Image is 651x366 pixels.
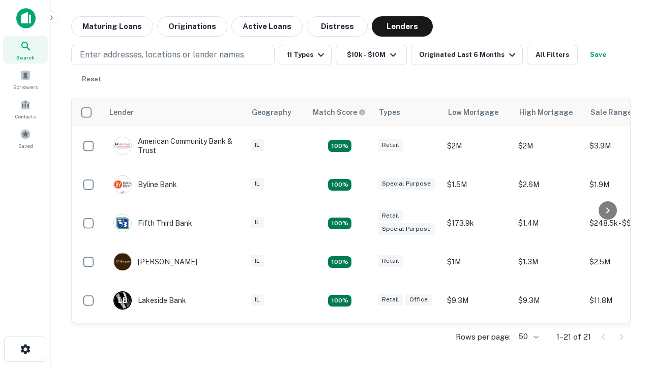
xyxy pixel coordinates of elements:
span: Search [16,53,35,62]
div: Matching Properties: 2, hasApolloMatch: undefined [328,256,351,268]
td: $1M [442,242,513,281]
img: picture [114,215,131,232]
div: 50 [515,329,540,344]
button: Originations [157,16,227,37]
button: $10k - $10M [336,45,407,65]
td: $9.3M [513,281,584,320]
button: Save your search to get updates of matches that match your search criteria. [582,45,614,65]
div: Retail [378,294,403,306]
th: Capitalize uses an advanced AI algorithm to match your search with the best lender. The match sco... [307,98,373,127]
td: $1.5M [442,165,513,204]
a: Contacts [3,95,48,123]
div: IL [251,139,264,151]
div: Matching Properties: 3, hasApolloMatch: undefined [328,295,351,307]
div: Lakeside Bank [113,291,186,310]
a: Search [3,36,48,64]
div: IL [251,217,264,228]
div: Types [379,106,400,118]
iframe: Chat Widget [600,252,651,301]
th: Types [373,98,442,127]
button: Reset [75,69,108,89]
button: Active Loans [231,16,303,37]
div: Matching Properties: 2, hasApolloMatch: undefined [328,140,351,152]
img: capitalize-icon.png [16,8,36,28]
img: picture [114,137,131,155]
span: Saved [18,142,33,150]
div: Low Mortgage [448,106,498,118]
td: $2.7M [442,320,513,358]
a: Borrowers [3,66,48,93]
td: $1.4M [513,204,584,242]
th: Geography [246,98,307,127]
div: Originated Last 6 Months [419,49,518,61]
div: [PERSON_NAME] [113,253,197,271]
th: High Mortgage [513,98,584,127]
th: Lender [103,98,246,127]
img: picture [114,253,131,270]
div: High Mortgage [519,106,573,118]
div: IL [251,255,264,267]
th: Low Mortgage [442,98,513,127]
td: $173.9k [442,204,513,242]
p: 1–21 of 21 [556,331,591,343]
button: Maturing Loans [71,16,153,37]
div: Matching Properties: 2, hasApolloMatch: undefined [328,218,351,230]
span: Contacts [15,112,36,120]
button: Distress [307,16,368,37]
p: Enter addresses, locations or lender names [80,49,244,61]
div: Matching Properties: 3, hasApolloMatch: undefined [328,179,351,191]
div: IL [251,178,264,190]
td: $2M [442,127,513,165]
p: L B [118,295,127,306]
h6: Match Score [313,107,364,118]
button: 11 Types [279,45,332,65]
td: $2.6M [513,165,584,204]
div: Office [405,294,432,306]
div: Retail [378,139,403,151]
td: $1.3M [513,242,584,281]
button: Enter addresses, locations or lender names [71,45,275,65]
div: Sale Range [590,106,632,118]
div: Capitalize uses an advanced AI algorithm to match your search with the best lender. The match sco... [313,107,366,118]
div: Retail [378,210,403,222]
img: picture [114,176,131,193]
div: Retail [378,255,403,267]
button: Originated Last 6 Months [411,45,523,65]
div: Special Purpose [378,223,435,235]
div: American Community Bank & Trust [113,137,235,155]
div: IL [251,294,264,306]
div: Fifth Third Bank [113,214,192,232]
div: Byline Bank [113,175,177,194]
td: $2M [513,127,584,165]
div: Special Purpose [378,178,435,190]
button: Lenders [372,16,433,37]
span: Borrowers [13,83,38,91]
a: Saved [3,125,48,152]
button: All Filters [527,45,578,65]
td: $7M [513,320,584,358]
div: Geography [252,106,291,118]
div: Lender [109,106,134,118]
p: Rows per page: [456,331,511,343]
td: $9.3M [442,281,513,320]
